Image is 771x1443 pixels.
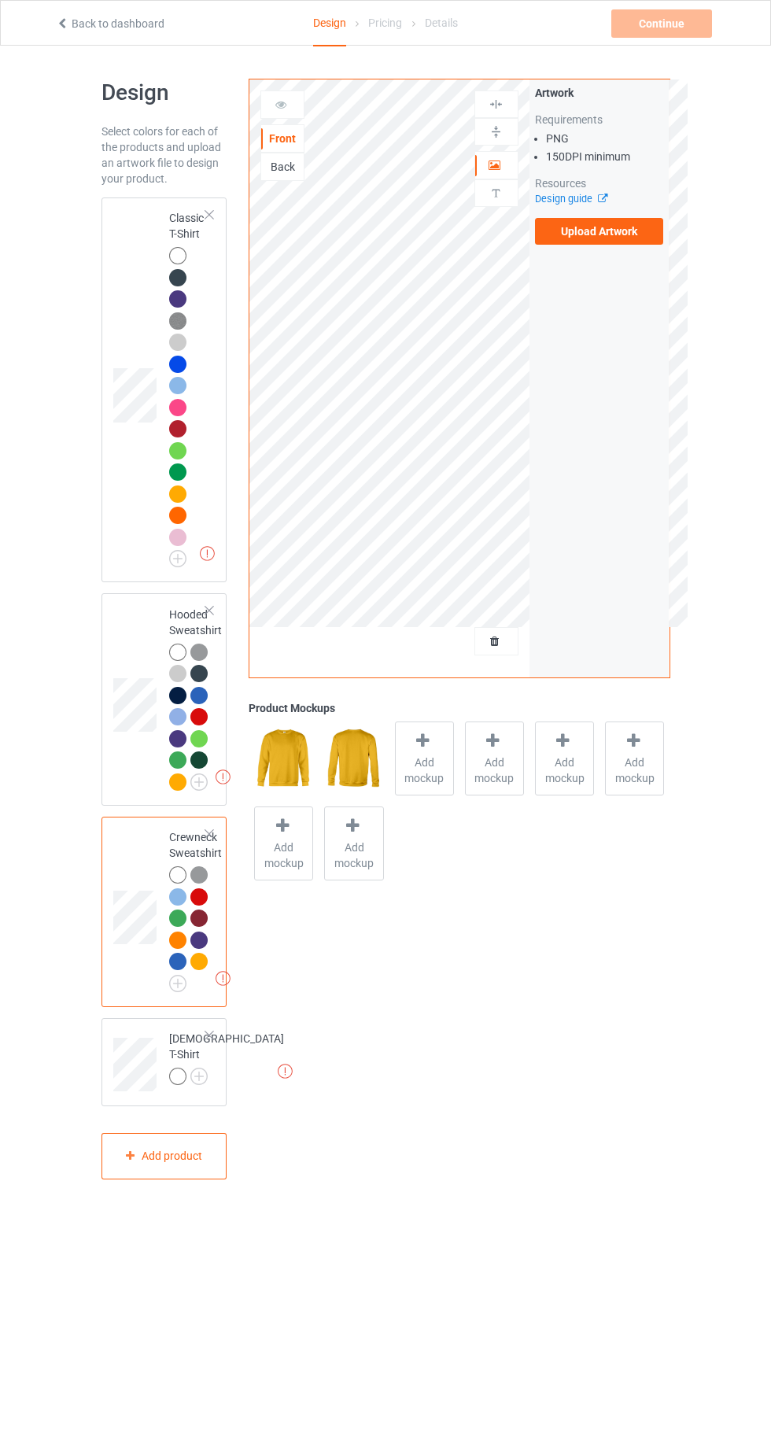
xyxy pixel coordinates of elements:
a: Back to dashboard [56,17,164,30]
div: Artwork [535,85,664,101]
img: svg%3E%0A [489,97,504,112]
img: heather_texture.png [169,312,186,330]
div: Add mockup [465,721,524,795]
div: Resources [535,175,664,191]
img: svg+xml;base64,PD94bWwgdmVyc2lvbj0iMS4wIiBlbmNvZGluZz0iVVRGLTgiPz4KPHN2ZyB3aWR0aD0iMjJweCIgaGVpZ2... [190,773,208,791]
div: Add mockup [535,721,594,795]
div: Add mockup [254,806,313,880]
span: Add mockup [325,840,382,871]
div: Requirements [535,112,664,127]
label: Upload Artwork [535,218,664,245]
div: Crewneck Sweatshirt [101,817,227,1007]
div: [DEMOGRAPHIC_DATA] T-Shirt [169,1031,284,1084]
a: Design guide [535,193,607,205]
span: Add mockup [255,840,312,871]
img: exclamation icon [200,546,215,561]
div: Add mockup [324,806,383,880]
div: Front [261,131,304,146]
img: exclamation icon [216,769,231,784]
li: PNG [546,131,664,146]
img: svg%3E%0A [489,186,504,201]
div: Product Mockups [249,700,670,716]
div: Classic T-Shirt [169,210,207,562]
img: svg+xml;base64,PD94bWwgdmVyc2lvbj0iMS4wIiBlbmNvZGluZz0iVVRGLTgiPz4KPHN2ZyB3aWR0aD0iMjJweCIgaGVpZ2... [190,1068,208,1085]
div: Crewneck Sweatshirt [169,829,222,987]
span: Add mockup [606,755,663,786]
h1: Design [101,79,227,107]
div: Hooded Sweatshirt [101,593,227,806]
div: Add mockup [605,721,664,795]
img: svg%3E%0A [489,124,504,139]
div: Design [313,1,346,46]
img: svg+xml;base64,PD94bWwgdmVyc2lvbj0iMS4wIiBlbmNvZGluZz0iVVRGLTgiPz4KPHN2ZyB3aWR0aD0iMjJweCIgaGVpZ2... [169,975,186,992]
img: exclamation icon [216,971,231,986]
span: Add mockup [466,755,523,786]
div: Hooded Sweatshirt [169,607,222,790]
li: 150 DPI minimum [546,149,664,164]
img: regular.jpg [254,721,313,795]
div: Select colors for each of the products and upload an artwork file to design your product. [101,124,227,186]
img: svg+xml;base64,PD94bWwgdmVyc2lvbj0iMS4wIiBlbmNvZGluZz0iVVRGLTgiPz4KPHN2ZyB3aWR0aD0iMjJweCIgaGVpZ2... [169,550,186,567]
span: Add mockup [396,755,453,786]
img: regular.jpg [324,721,383,795]
div: [DEMOGRAPHIC_DATA] T-Shirt [101,1018,227,1106]
div: Pricing [368,1,402,45]
div: Add product [101,1133,227,1179]
span: Add mockup [536,755,593,786]
div: Classic T-Shirt [101,197,227,582]
div: Back [261,159,304,175]
div: Details [425,1,458,45]
div: Add mockup [395,721,454,795]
